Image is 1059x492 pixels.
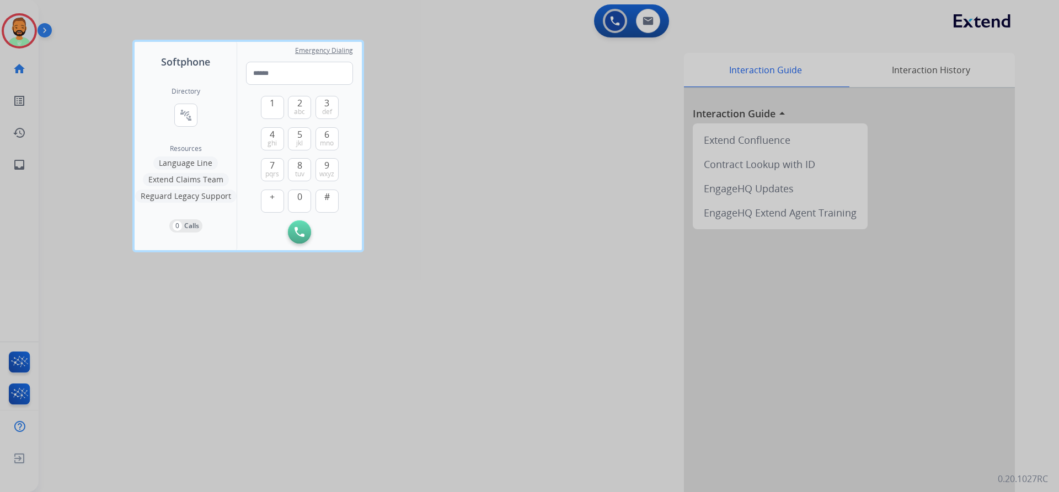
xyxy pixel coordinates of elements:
[288,96,311,119] button: 2abc
[315,190,339,213] button: #
[297,128,302,141] span: 5
[324,128,329,141] span: 6
[270,159,275,172] span: 7
[270,128,275,141] span: 4
[324,159,329,172] span: 9
[270,96,275,110] span: 1
[315,158,339,181] button: 9wxyz
[320,139,334,148] span: mno
[169,219,202,233] button: 0Calls
[295,170,304,179] span: tuv
[295,46,353,55] span: Emergency Dialing
[297,96,302,110] span: 2
[261,127,284,150] button: 4ghi
[288,127,311,150] button: 5jkl
[265,170,279,179] span: pqrs
[998,472,1048,485] p: 0.20.1027RC
[143,173,229,186] button: Extend Claims Team
[297,190,302,203] span: 0
[184,221,199,231] p: Calls
[319,170,334,179] span: wxyz
[173,221,182,231] p: 0
[324,96,329,110] span: 3
[297,159,302,172] span: 8
[288,158,311,181] button: 8tuv
[270,190,275,203] span: +
[315,127,339,150] button: 6mno
[322,107,332,116] span: def
[261,158,284,181] button: 7pqrs
[135,190,237,203] button: Reguard Legacy Support
[261,96,284,119] button: 1
[296,139,303,148] span: jkl
[161,54,210,69] span: Softphone
[315,96,339,119] button: 3def
[261,190,284,213] button: +
[268,139,277,148] span: ghi
[170,144,202,153] span: Resources
[153,156,218,170] button: Language Line
[179,109,192,122] mat-icon: connect_without_contact
[288,190,311,213] button: 0
[295,227,304,237] img: call-button
[324,190,330,203] span: #
[172,87,200,96] h2: Directory
[294,107,305,116] span: abc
